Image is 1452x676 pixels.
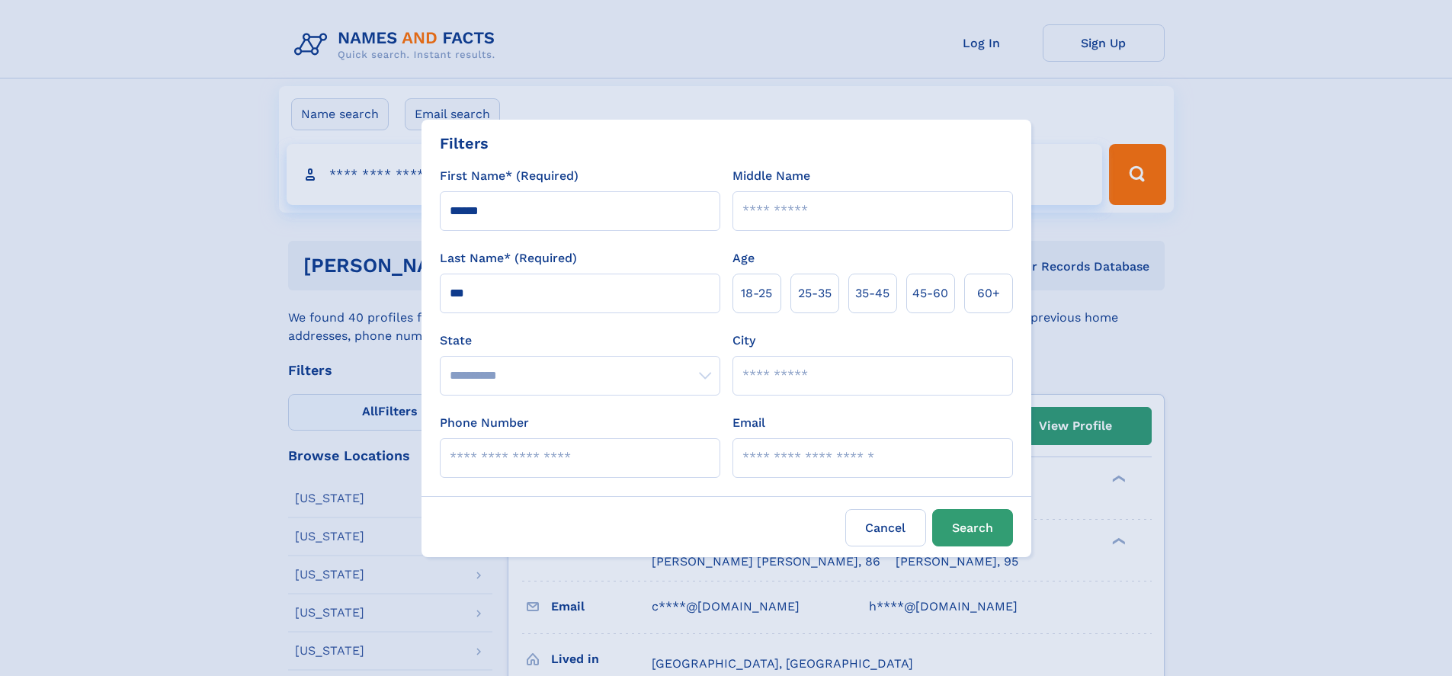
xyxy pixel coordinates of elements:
label: State [440,332,720,350]
label: Last Name* (Required) [440,249,577,268]
label: Middle Name [732,167,810,185]
span: 60+ [977,284,1000,303]
label: Age [732,249,755,268]
label: First Name* (Required) [440,167,579,185]
label: Phone Number [440,414,529,432]
button: Search [932,509,1013,546]
span: 25‑35 [798,284,832,303]
div: Filters [440,132,489,155]
label: Cancel [845,509,926,546]
label: Email [732,414,765,432]
span: 45‑60 [912,284,948,303]
span: 35‑45 [855,284,889,303]
label: City [732,332,755,350]
span: 18‑25 [741,284,772,303]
